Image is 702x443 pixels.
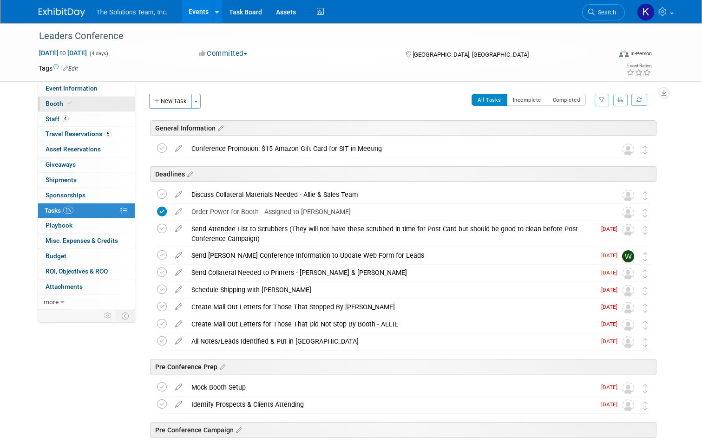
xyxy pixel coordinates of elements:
span: Attachments [46,283,83,290]
a: Staff4 [38,112,135,127]
a: edit [171,286,187,294]
i: Move task [643,208,648,217]
span: [DATE] [601,304,622,310]
div: In-Person [630,50,652,57]
i: Move task [643,384,648,393]
span: [DATE] [601,252,622,259]
img: Kaelon Harris [637,3,655,21]
span: The Solutions Team, Inc. [96,8,168,16]
a: Edit sections [234,425,242,434]
span: Sponsorships [46,191,85,199]
i: Move task [643,338,648,347]
span: Playbook [46,221,72,229]
span: Search [595,9,616,16]
img: Unassigned [622,399,634,411]
a: Shipments [38,173,135,188]
i: Move task [643,287,648,295]
a: Event Information [38,81,135,96]
a: edit [171,337,187,345]
div: Pre Conference Prep [150,359,656,374]
a: Edit sections [216,123,223,132]
i: Move task [643,226,648,235]
td: Tags [39,64,78,73]
button: All Tasks [472,94,507,106]
a: edit [171,251,187,260]
td: Toggle Event Tabs [116,310,135,322]
i: Move task [643,304,648,313]
a: Budget [38,249,135,264]
td: Personalize Event Tab Strip [100,310,116,322]
span: [DATE] [601,269,622,276]
a: Giveaways [38,157,135,172]
span: (4 days) [89,51,108,57]
span: Budget [46,252,66,260]
a: edit [171,208,187,216]
img: Unassigned [622,319,634,331]
a: Booth [38,97,135,111]
a: edit [171,303,187,311]
i: Move task [643,145,648,154]
img: Format-Inperson.png [619,50,629,57]
span: Shipments [46,176,77,183]
a: edit [171,400,187,409]
div: Event Rating [626,64,651,68]
img: Unassigned [622,143,634,156]
img: Unassigned [622,207,634,219]
span: Staff [46,115,69,123]
a: edit [171,268,187,277]
span: [DATE] [601,226,622,232]
button: Completed [547,94,586,106]
span: Tasks [45,207,73,214]
a: Refresh [631,94,647,106]
span: [GEOGRAPHIC_DATA], [GEOGRAPHIC_DATA] [413,51,529,58]
a: Asset Reservations [38,142,135,157]
img: Unassigned [622,224,634,236]
span: [DATE] [601,338,622,345]
a: ROI, Objectives & ROO [38,264,135,279]
i: Booth reservation complete [67,101,72,106]
i: Move task [643,191,648,200]
a: Search [582,4,625,20]
a: Edit sections [217,362,225,371]
a: Edit sections [185,169,193,178]
a: more [38,295,135,310]
img: Unassigned [622,382,634,394]
img: Will Orzechowski [622,250,634,262]
div: Create Mail Out Letters for Those That Did Not Stop By Booth - ALLIE [187,316,596,332]
div: General Information [150,120,656,136]
img: Unassigned [622,336,634,348]
div: Discuss Collateral Materials Needed - Allie & Sales Team [187,187,604,202]
img: ExhibitDay [39,8,85,17]
span: Booth [46,100,74,107]
span: [DATE] [601,384,622,391]
span: Asset Reservations [46,145,101,153]
a: Sponsorships [38,188,135,203]
span: Event Information [46,85,98,92]
button: Committed [196,49,251,59]
i: Move task [643,321,648,330]
span: 1% [63,207,73,214]
span: [DATE] [601,321,622,327]
img: Unassigned [622,285,634,297]
span: ROI, Objectives & ROO [46,267,108,275]
i: Move task [643,401,648,410]
img: Unassigned [622,189,634,202]
a: edit [171,225,187,233]
span: Misc. Expenses & Credits [46,237,118,244]
div: Mock Booth Setup [187,379,596,395]
div: Event Format [561,48,652,62]
i: Move task [643,269,648,278]
img: Unassigned [622,302,634,314]
span: Travel Reservations [46,130,112,137]
span: Giveaways [46,161,76,168]
a: Edit [63,65,78,72]
span: 4 [62,115,69,122]
div: All Notes/Leads Identified & Put in [GEOGRAPHIC_DATA] [187,333,596,349]
div: Pre Conference Campaign [150,422,656,437]
div: Identify Prospects & Clients Attending [187,397,596,412]
div: Leaders Conference [36,28,600,45]
button: New Task [149,94,192,109]
div: Schedule Shipping with [PERSON_NAME] [187,282,596,298]
a: Attachments [38,280,135,294]
span: [DATE] [601,287,622,293]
